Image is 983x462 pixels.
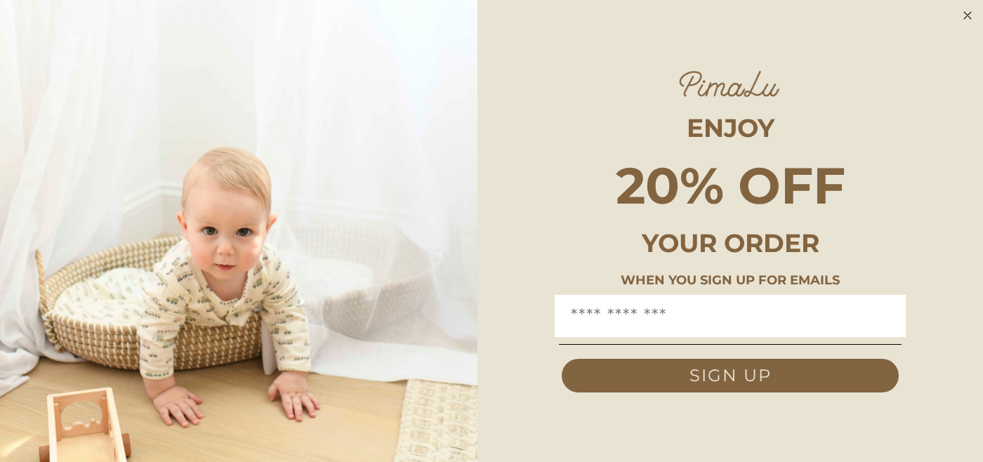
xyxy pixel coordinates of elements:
img: PIMALU [678,70,783,99]
img: underline [559,344,902,345]
button: Close dialog [959,7,976,24]
input: Email Address [559,302,902,330]
span: ENJOY [687,112,774,143]
span: YOUR ORDER [642,227,819,258]
span: 20% OFF [616,154,845,216]
button: SIGN UP [562,359,899,392]
span: WHEN YOU SIGN UP FOR EMAILS [621,272,840,288]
